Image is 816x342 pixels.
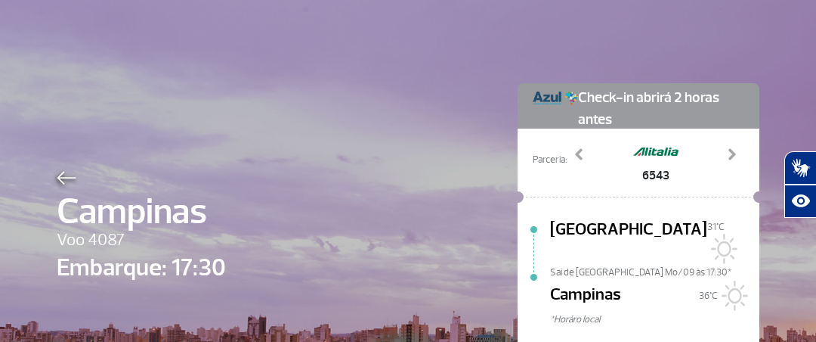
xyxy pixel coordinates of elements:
[578,83,744,131] span: Check-in abrirá 2 horas antes
[550,282,621,312] span: Campinas
[57,185,226,239] span: Campinas
[550,266,759,276] span: Sai de [GEOGRAPHIC_DATA] Mo/09 às 17:30*
[57,250,226,286] span: Embarque: 17:30
[633,166,678,185] span: 6543
[784,185,816,218] button: Abrir recursos assistivos.
[784,151,816,185] button: Abrir tradutor de língua de sinais.
[533,153,567,167] span: Parceria:
[784,151,816,218] div: Plugin de acessibilidade da Hand Talk.
[550,312,759,327] span: *Horáro local
[57,228,226,253] span: Voo 4087
[550,217,707,266] span: [GEOGRAPHIC_DATA]
[718,281,748,311] img: Sol
[699,290,718,302] span: 36°C
[707,234,737,264] img: Sol
[707,221,725,233] span: 31°C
